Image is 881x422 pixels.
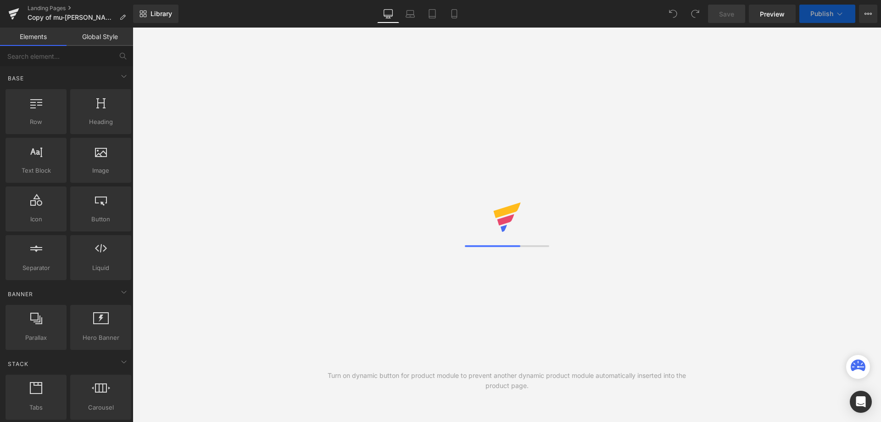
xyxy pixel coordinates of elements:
a: Global Style [67,28,133,46]
span: Row [8,117,64,127]
a: Preview [749,5,796,23]
span: Image [73,166,128,175]
span: Button [73,214,128,224]
span: Heading [73,117,128,127]
span: Carousel [73,403,128,412]
a: Desktop [377,5,399,23]
span: Banner [7,290,34,298]
a: Tablet [421,5,443,23]
button: More [859,5,877,23]
span: Liquid [73,263,128,273]
button: Redo [686,5,704,23]
span: Hero Banner [73,333,128,343]
span: Stack [7,360,29,368]
button: Undo [664,5,682,23]
span: Publish [810,10,833,17]
span: Tabs [8,403,64,412]
span: Base [7,74,25,83]
span: Separator [8,263,64,273]
button: Publish [799,5,855,23]
a: Landing Pages [28,5,133,12]
span: Parallax [8,333,64,343]
a: Laptop [399,5,421,23]
span: Save [719,9,734,19]
span: Text Block [8,166,64,175]
span: Library [151,10,172,18]
div: Open Intercom Messenger [850,391,872,413]
span: Preview [760,9,785,19]
div: Turn on dynamic button for product module to prevent another dynamic product module automatically... [320,371,694,391]
a: New Library [133,5,178,23]
span: Copy of mu-[PERSON_NAME]-chwy-spy [28,14,116,21]
a: Mobile [443,5,465,23]
span: Icon [8,214,64,224]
